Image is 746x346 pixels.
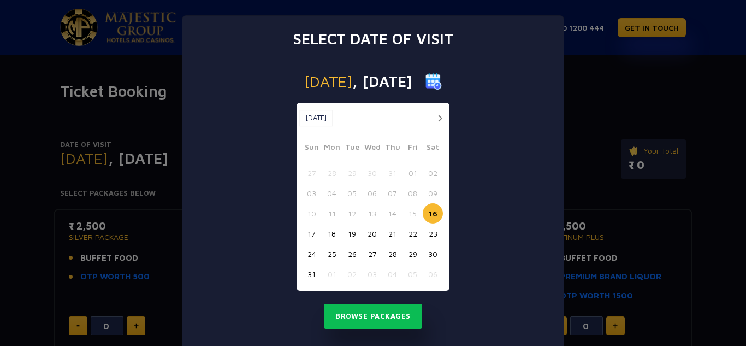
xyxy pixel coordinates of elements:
[362,183,382,203] button: 06
[301,183,322,203] button: 03
[382,224,402,244] button: 21
[362,141,382,156] span: Wed
[293,30,453,48] h3: Select date of visit
[301,224,322,244] button: 17
[402,224,423,244] button: 22
[425,73,442,90] img: calender icon
[301,203,322,224] button: 10
[301,141,322,156] span: Sun
[301,264,322,284] button: 31
[342,163,362,183] button: 29
[342,264,362,284] button: 02
[342,224,362,244] button: 19
[423,264,443,284] button: 06
[322,264,342,284] button: 01
[423,203,443,224] button: 16
[342,183,362,203] button: 05
[402,264,423,284] button: 05
[423,224,443,244] button: 23
[402,244,423,264] button: 29
[322,141,342,156] span: Mon
[382,264,402,284] button: 04
[382,141,402,156] span: Thu
[402,183,423,203] button: 08
[362,203,382,224] button: 13
[342,141,362,156] span: Tue
[301,163,322,183] button: 27
[322,163,342,183] button: 28
[382,163,402,183] button: 31
[423,183,443,203] button: 09
[324,304,422,329] button: Browse Packages
[382,203,402,224] button: 14
[304,74,352,89] span: [DATE]
[301,244,322,264] button: 24
[402,141,423,156] span: Fri
[402,163,423,183] button: 01
[382,183,402,203] button: 07
[362,163,382,183] button: 30
[352,74,412,89] span: , [DATE]
[382,244,402,264] button: 28
[322,224,342,244] button: 18
[362,264,382,284] button: 03
[423,141,443,156] span: Sat
[342,244,362,264] button: 26
[322,244,342,264] button: 25
[402,203,423,224] button: 15
[322,203,342,224] button: 11
[362,224,382,244] button: 20
[342,203,362,224] button: 12
[423,163,443,183] button: 02
[362,244,382,264] button: 27
[322,183,342,203] button: 04
[423,244,443,264] button: 30
[299,110,333,126] button: [DATE]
